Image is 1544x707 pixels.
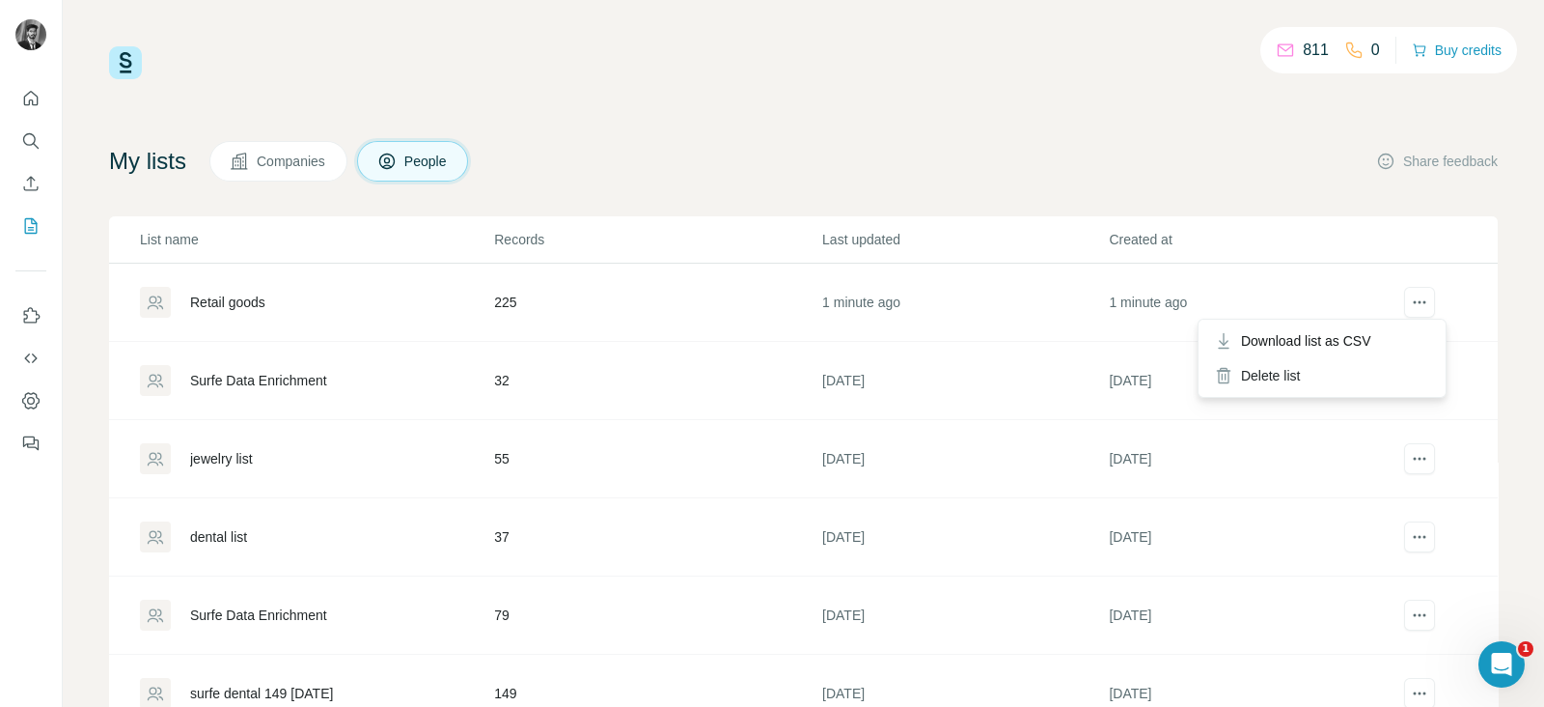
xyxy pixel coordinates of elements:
[1371,39,1380,62] p: 0
[15,341,46,376] button: Use Surfe API
[1108,577,1394,655] td: [DATE]
[1109,230,1393,249] p: Created at
[1108,264,1394,342] td: 1 minute ago
[190,527,247,547] div: dental list
[15,298,46,333] button: Use Surfe on LinkedIn
[1518,641,1533,657] span: 1
[1404,522,1435,552] button: actions
[493,264,821,342] td: 225
[1404,287,1435,318] button: actions
[821,420,1108,498] td: [DATE]
[1108,498,1394,577] td: [DATE]
[1241,331,1371,351] span: Download list as CSV
[190,684,333,703] div: surfe dental 149 [DATE]
[493,342,821,420] td: 32
[493,498,821,577] td: 37
[821,264,1108,342] td: 1 minute ago
[190,606,327,625] div: Surfe Data Enrichment
[15,383,46,418] button: Dashboard
[257,152,327,171] span: Companies
[821,498,1108,577] td: [DATE]
[190,371,327,390] div: Surfe Data Enrichment
[494,230,820,249] p: Records
[493,420,821,498] td: 55
[1303,39,1329,62] p: 811
[493,577,821,655] td: 79
[140,230,492,249] p: List name
[1412,37,1502,64] button: Buy credits
[109,146,186,177] h4: My lists
[821,577,1108,655] td: [DATE]
[15,81,46,116] button: Quick start
[15,209,46,243] button: My lists
[821,342,1108,420] td: [DATE]
[1404,600,1435,631] button: actions
[1376,152,1498,171] button: Share feedback
[190,449,253,468] div: jewelry list
[15,166,46,201] button: Enrich CSV
[15,426,46,461] button: Feedback
[15,124,46,158] button: Search
[1404,443,1435,474] button: actions
[109,46,142,79] img: Surfe Logo
[1108,342,1394,420] td: [DATE]
[15,19,46,50] img: Avatar
[404,152,449,171] span: People
[190,293,265,312] div: Retail goods
[822,230,1107,249] p: Last updated
[1108,420,1394,498] td: [DATE]
[1202,358,1442,393] div: Delete list
[1478,641,1525,688] iframe: Intercom live chat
